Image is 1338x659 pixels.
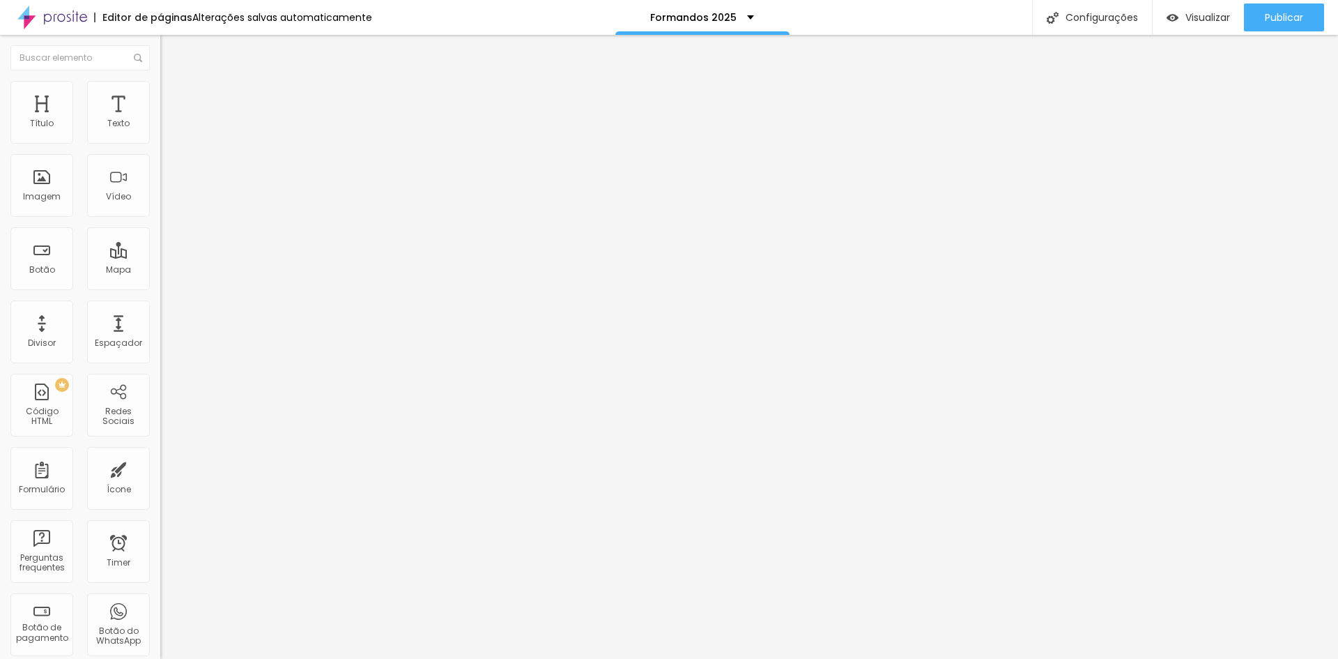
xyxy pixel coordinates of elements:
[106,192,131,202] div: Vídeo
[107,485,131,494] div: Ícone
[160,35,1338,659] iframe: Editor
[28,338,56,348] div: Divisor
[19,485,65,494] div: Formulário
[91,407,146,427] div: Redes Sociais
[14,407,69,427] div: Código HTML
[1153,3,1244,31] button: Visualizar
[134,54,142,62] img: Icone
[14,623,69,643] div: Botão de pagamento
[1244,3,1324,31] button: Publicar
[106,265,131,275] div: Mapa
[10,45,150,70] input: Buscar elemento
[30,119,54,128] div: Título
[1167,12,1178,24] img: view-1.svg
[650,13,737,22] p: Formandos 2025
[91,626,146,646] div: Botão do WhatsApp
[94,13,192,22] div: Editor de páginas
[14,553,69,573] div: Perguntas frequentes
[95,338,142,348] div: Espaçador
[23,192,61,202] div: Imagem
[1185,12,1230,23] span: Visualizar
[29,265,55,275] div: Botão
[107,119,130,128] div: Texto
[1047,12,1059,24] img: Icone
[192,13,372,22] div: Alterações salvas automaticamente
[1265,12,1303,23] span: Publicar
[107,558,130,568] div: Timer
